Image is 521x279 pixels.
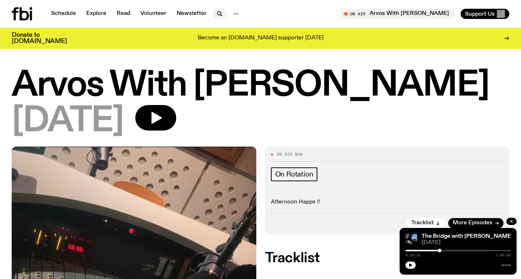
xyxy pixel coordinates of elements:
p: Become an [DOMAIN_NAME] supporter [DATE] [198,35,324,42]
a: Volunteer [136,9,171,19]
span: On Air Now [277,152,302,156]
p: Afternoon Happs !! [271,199,504,206]
button: Tracklist [407,218,445,228]
a: Newsletter [172,9,211,19]
span: Support Us [465,11,495,17]
a: Read [112,9,135,19]
span: 0:19:31 [405,253,421,257]
span: On Rotation [275,170,313,178]
span: [DATE] [422,240,511,245]
span: 1:00:00 [495,253,511,257]
a: The Bridge with [PERSON_NAME] [422,233,513,239]
h2: Tracklist [265,252,510,265]
button: Support Us [461,9,509,19]
button: On AirArvos With [PERSON_NAME] [340,9,455,19]
h1: Arvos With [PERSON_NAME] [12,69,509,102]
a: Schedule [47,9,80,19]
a: On Rotation [271,167,318,181]
a: Explore [82,9,111,19]
img: People climb Sydney's Harbour Bridge [405,234,417,245]
span: Tracklist [411,220,434,226]
h3: Donate to [DOMAIN_NAME] [12,32,67,44]
span: [DATE] [12,105,124,138]
span: More Episodes [453,220,492,226]
a: More Episodes [448,218,503,228]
